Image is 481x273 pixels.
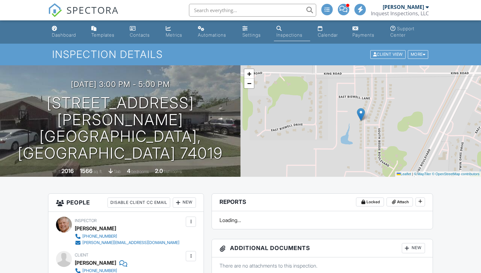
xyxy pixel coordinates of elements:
div: 1566 [80,168,93,174]
span: sq. ft. [94,169,102,174]
div: 2016 [61,168,74,174]
div: New [402,243,425,253]
div: Payments [352,32,374,38]
div: [PHONE_NUMBER] [82,234,117,239]
div: Contacts [130,32,150,38]
a: [PERSON_NAME][EMAIL_ADDRESS][DOMAIN_NAME] [75,240,179,246]
div: 4 [127,168,130,174]
p: There are no attachments to this inspection. [220,262,425,269]
a: Support Center [388,23,431,41]
h3: Additional Documents [212,239,433,257]
input: Search everything... [189,4,316,17]
div: Dashboard [52,32,76,38]
div: Disable Client CC Email [108,198,170,208]
span: SPECTORA [66,3,119,17]
a: Leaflet [397,172,411,176]
span: slab [114,169,121,174]
h1: Inspection Details [52,49,429,60]
a: Contacts [127,23,158,41]
a: Metrics [163,23,190,41]
span: bathrooms [164,169,182,174]
span: − [247,79,251,87]
a: Templates [89,23,122,41]
div: [PERSON_NAME][EMAIL_ADDRESS][DOMAIN_NAME] [82,240,179,245]
a: [PHONE_NUMBER] [75,233,179,240]
div: Settings [242,32,261,38]
span: bedrooms [131,169,149,174]
div: 2.0 [155,168,163,174]
div: Inquest Inspections, LLC [371,10,429,17]
div: [PERSON_NAME] [383,4,424,10]
div: [PERSON_NAME] [75,224,116,233]
a: © MapTiler [414,172,431,176]
a: Client View [370,52,407,56]
span: Inspector [75,218,97,223]
a: Zoom out [244,79,254,88]
a: Calendar [315,23,345,41]
div: Client View [370,50,406,59]
div: Templates [91,32,115,38]
a: Settings [240,23,269,41]
a: Inspections [274,23,310,41]
div: New [173,198,196,208]
span: Built [53,169,60,174]
div: Inspections [276,32,303,38]
a: SPECTORA [48,9,119,22]
div: Support Center [390,26,415,38]
h3: People [48,194,204,212]
span: + [247,70,251,78]
h3: [DATE] 3:00 pm - 5:00 pm [71,80,170,89]
span: Client [75,253,88,257]
div: Automations [198,32,226,38]
div: [PERSON_NAME] [75,258,116,268]
img: The Best Home Inspection Software - Spectora [48,3,62,17]
span: | [412,172,413,176]
div: Calendar [318,32,338,38]
a: Dashboard [49,23,84,41]
a: Payments [350,23,383,41]
h1: [STREET_ADDRESS][PERSON_NAME] [GEOGRAPHIC_DATA], [GEOGRAPHIC_DATA] 74019 [10,95,230,162]
a: Zoom in [244,69,254,79]
a: Automations (Advanced) [195,23,235,41]
a: © OpenStreetMap contributors [432,172,479,176]
div: Metrics [166,32,182,38]
img: Marker [357,108,365,121]
div: More [408,50,429,59]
